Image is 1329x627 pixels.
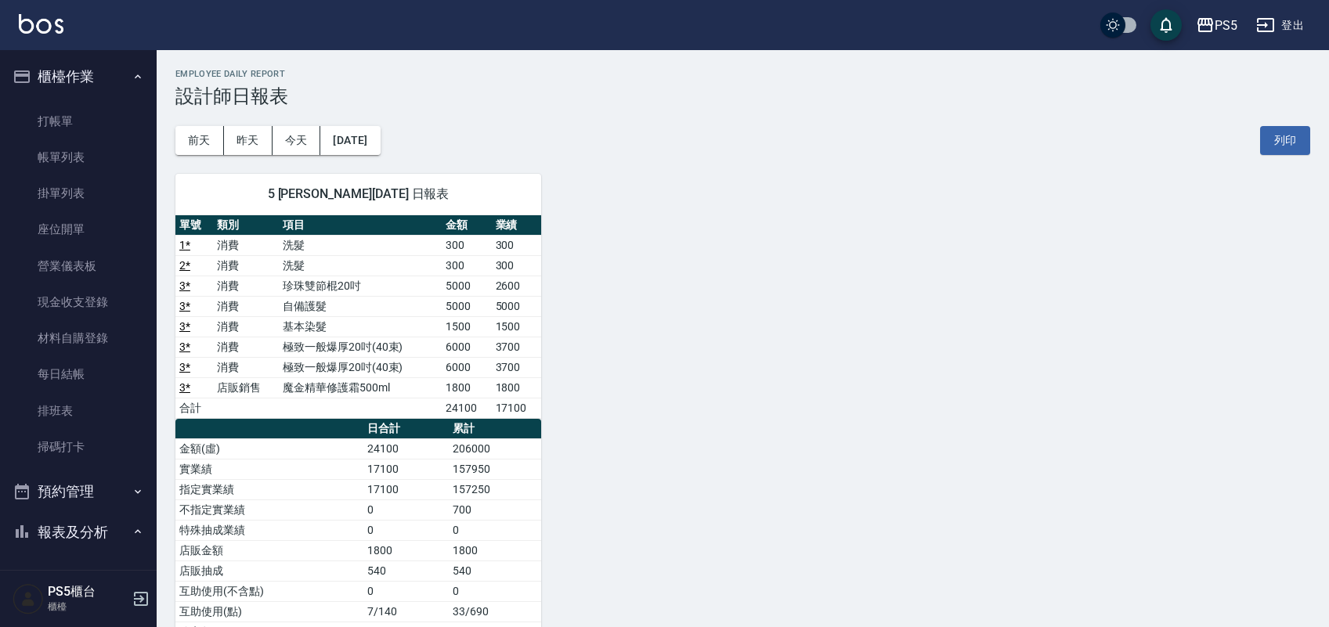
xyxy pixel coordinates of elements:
[6,175,150,211] a: 掛單列表
[175,520,363,540] td: 特殊抽成業績
[175,215,541,419] table: a dense table
[363,540,450,560] td: 1800
[449,601,541,622] td: 33/690
[442,235,491,255] td: 300
[175,540,363,560] td: 店販金額
[1150,9,1182,41] button: save
[363,601,450,622] td: 7/140
[6,284,150,320] a: 現金收支登錄
[1215,16,1237,35] div: PS5
[6,471,150,512] button: 預約管理
[363,459,450,479] td: 17100
[175,126,224,155] button: 前天
[279,235,442,255] td: 洗髮
[449,438,541,459] td: 206000
[6,56,150,97] button: 櫃檯作業
[442,215,491,236] th: 金額
[6,320,150,356] a: 材料自購登錄
[273,126,321,155] button: 今天
[279,357,442,377] td: 極致一般爆厚20吋(40束)
[449,520,541,540] td: 0
[442,255,491,276] td: 300
[363,479,450,499] td: 17100
[194,186,522,202] span: 5 [PERSON_NAME][DATE] 日報表
[6,429,150,465] a: 掃碼打卡
[442,296,491,316] td: 5000
[213,235,279,255] td: 消費
[363,438,450,459] td: 24100
[13,583,44,614] img: Person
[175,479,363,499] td: 指定實業績
[442,337,491,357] td: 6000
[175,398,213,418] td: 合計
[175,560,363,581] td: 店販抽成
[213,316,279,337] td: 消費
[48,584,128,600] h5: PS5櫃台
[449,419,541,439] th: 累計
[175,438,363,459] td: 金額(虛)
[175,85,1310,107] h3: 設計師日報表
[492,357,541,377] td: 3700
[6,356,150,392] a: 每日結帳
[492,377,541,398] td: 1800
[492,316,541,337] td: 1500
[19,14,63,34] img: Logo
[175,69,1310,79] h2: Employee Daily Report
[175,499,363,520] td: 不指定實業績
[6,103,150,139] a: 打帳單
[279,377,442,398] td: 魔金精華修護霜500ml
[320,126,380,155] button: [DATE]
[175,215,213,236] th: 單號
[442,357,491,377] td: 6000
[363,560,450,581] td: 540
[492,296,541,316] td: 5000
[492,276,541,296] td: 2600
[442,377,491,398] td: 1800
[1190,9,1244,41] button: PS5
[449,540,541,560] td: 1800
[213,337,279,357] td: 消費
[213,276,279,296] td: 消費
[224,126,273,155] button: 昨天
[1260,126,1310,155] button: 列印
[6,139,150,175] a: 帳單列表
[492,337,541,357] td: 3700
[6,393,150,429] a: 排班表
[279,296,442,316] td: 自備護髮
[449,560,541,581] td: 540
[442,276,491,296] td: 5000
[363,520,450,540] td: 0
[6,558,150,594] a: 報表目錄
[48,600,128,614] p: 櫃檯
[213,296,279,316] td: 消費
[449,581,541,601] td: 0
[442,398,491,418] td: 24100
[175,459,363,479] td: 實業績
[492,398,541,418] td: 17100
[213,215,279,236] th: 類別
[6,512,150,553] button: 報表及分析
[363,581,450,601] td: 0
[442,316,491,337] td: 1500
[1250,11,1310,40] button: 登出
[449,459,541,479] td: 157950
[363,419,450,439] th: 日合計
[449,479,541,499] td: 157250
[6,248,150,284] a: 營業儀表板
[213,357,279,377] td: 消費
[492,255,541,276] td: 300
[175,581,363,601] td: 互助使用(不含點)
[492,235,541,255] td: 300
[279,255,442,276] td: 洗髮
[279,316,442,337] td: 基本染髮
[363,499,450,520] td: 0
[492,215,541,236] th: 業績
[279,215,442,236] th: 項目
[213,377,279,398] td: 店販銷售
[6,211,150,247] a: 座位開單
[213,255,279,276] td: 消費
[279,337,442,357] td: 極致一般爆厚20吋(40束)
[279,276,442,296] td: 珍珠雙節棍20吋
[449,499,541,520] td: 700
[175,601,363,622] td: 互助使用(點)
